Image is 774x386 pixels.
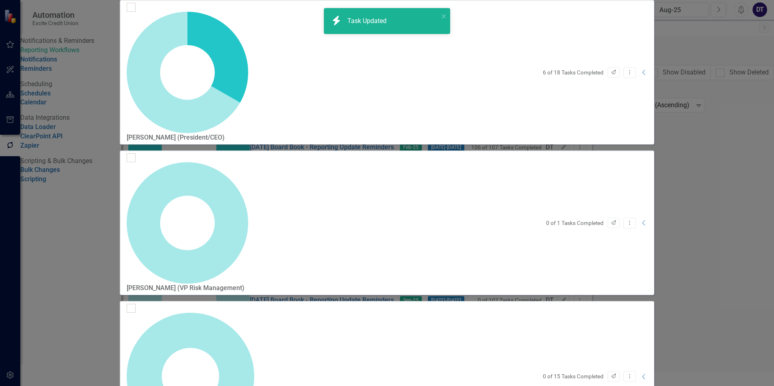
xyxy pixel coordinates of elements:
div: [PERSON_NAME] (President/CEO) [127,133,248,142]
small: 6 of 18 Tasks Completed [543,69,604,76]
div: [PERSON_NAME] (VP Risk Management) [127,284,248,293]
small: 0 of 15 Tasks Completed [543,373,604,380]
div: Task Updated [347,17,389,26]
small: 0 of 1 Tasks Completed [546,219,604,227]
button: close [441,11,447,21]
